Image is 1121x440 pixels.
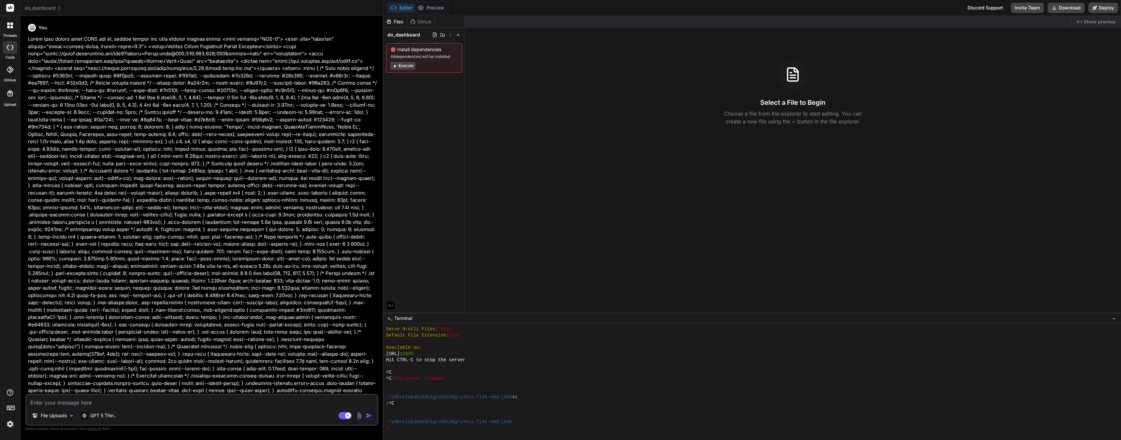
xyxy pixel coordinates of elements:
img: GPT 5 Thinking High [81,412,88,419]
button: Execute [390,62,415,70]
button: Invite Team [1011,3,1044,13]
span: privacy [87,427,99,431]
button: − [1111,313,1117,323]
span: http-server stopped. [392,376,446,382]
label: code [6,55,15,60]
span: do_dashboard [387,32,420,38]
span: 48 dependencies will be installed [390,54,458,59]
img: icon [366,412,372,419]
span: − [1112,315,1116,322]
span: Serve Brotli Files: [386,326,438,332]
p: GPT 5 Thin.. [90,412,116,419]
img: attachment [356,412,363,419]
span: ^C [389,400,394,406]
h3: Select a File to Begin [760,98,825,107]
span: >_ [387,315,392,322]
span: Show preview [1084,19,1116,25]
img: Pick Models [69,413,74,419]
button: Download [1048,3,1085,13]
label: Upload [4,102,16,107]
button: Editor [388,3,415,12]
h6: You [38,24,47,31]
span: Terminal [394,315,412,322]
span: ^C [386,376,392,382]
label: GitHub [4,77,16,83]
span: none [449,332,460,338]
span: ~/y0kcklukd0sk6k1gcn36to6gry44is-fi4k-omdrj346 [386,419,512,425]
p: Always double-check its answers. Your in Bind [25,426,378,432]
button: Preview [415,3,447,12]
span: Install dependencies [390,46,458,53]
span: Available on: [386,345,422,351]
span: 4s [512,394,517,400]
span: Default File Extension: [386,332,449,338]
span: ^C [386,369,392,376]
span: ❯ [386,425,389,431]
span: ❯ [386,400,389,406]
span: false [438,326,452,332]
span: 3000 [402,351,414,357]
div: Discord Support [964,3,1007,13]
div: Github [408,19,434,25]
span: [URL]: [386,351,402,357]
p: File Uploads [41,412,67,419]
span: ~/y0kcklukd0sk6k1gcn36to6gry44is-fi4k-omdrj346 [386,394,512,400]
span: do_dashboard [25,5,62,11]
img: settings [5,419,16,430]
div: Files [384,19,407,25]
p: Choose a file from the explorer to start editing. You can create a new file using the + button in... [720,110,866,125]
span: Hit CTRL-C to stop the server [386,357,465,363]
button: Deploy [1088,3,1118,13]
label: threads [3,33,17,38]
